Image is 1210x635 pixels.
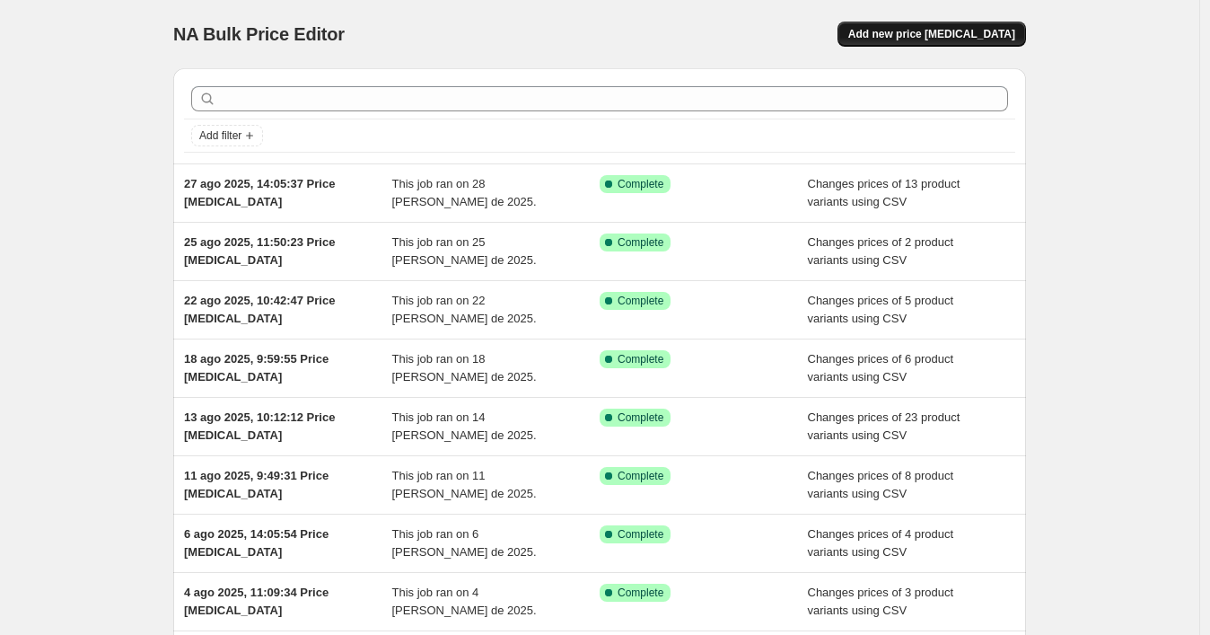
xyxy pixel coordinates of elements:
[808,586,954,617] span: Changes prices of 3 product variants using CSV
[808,294,954,325] span: Changes prices of 5 product variants using CSV
[618,410,663,425] span: Complete
[184,586,329,617] span: 4 ago 2025, 11:09:34 Price [MEDICAL_DATA]
[184,235,335,267] span: 25 ago 2025, 11:50:23 Price [MEDICAL_DATA]
[191,125,263,146] button: Add filter
[808,352,954,384] span: Changes prices of 6 product variants using CSV
[808,410,960,442] span: Changes prices of 23 product variants using CSV
[173,24,345,44] span: NA Bulk Price Editor
[184,410,335,442] span: 13 ago 2025, 10:12:12 Price [MEDICAL_DATA]
[392,294,537,325] span: This job ran on 22 [PERSON_NAME] de 2025.
[618,527,663,542] span: Complete
[618,586,663,600] span: Complete
[837,22,1026,47] button: Add new price [MEDICAL_DATA]
[618,352,663,366] span: Complete
[184,527,329,559] span: 6 ago 2025, 14:05:54 Price [MEDICAL_DATA]
[392,586,537,617] span: This job ran on 4 [PERSON_NAME] de 2025.
[184,177,335,208] span: 27 ago 2025, 14:05:37 Price [MEDICAL_DATA]
[392,235,537,267] span: This job ran on 25 [PERSON_NAME] de 2025.
[392,410,537,442] span: This job ran on 14 [PERSON_NAME] de 2025.
[184,352,329,384] span: 18 ago 2025, 9:59:55 Price [MEDICAL_DATA]
[808,469,954,500] span: Changes prices of 8 product variants using CSV
[808,177,960,208] span: Changes prices of 13 product variants using CSV
[618,294,663,308] span: Complete
[848,27,1015,41] span: Add new price [MEDICAL_DATA]
[184,469,329,500] span: 11 ago 2025, 9:49:31 Price [MEDICAL_DATA]
[392,352,537,384] span: This job ran on 18 [PERSON_NAME] de 2025.
[618,177,663,191] span: Complete
[184,294,335,325] span: 22 ago 2025, 10:42:47 Price [MEDICAL_DATA]
[392,527,537,559] span: This job ran on 6 [PERSON_NAME] de 2025.
[392,469,537,500] span: This job ran on 11 [PERSON_NAME] de 2025.
[618,469,663,483] span: Complete
[808,527,954,559] span: Changes prices of 4 product variants using CSV
[808,235,954,267] span: Changes prices of 2 product variants using CSV
[392,177,537,208] span: This job ran on 28 [PERSON_NAME] de 2025.
[199,128,241,143] span: Add filter
[618,235,663,250] span: Complete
